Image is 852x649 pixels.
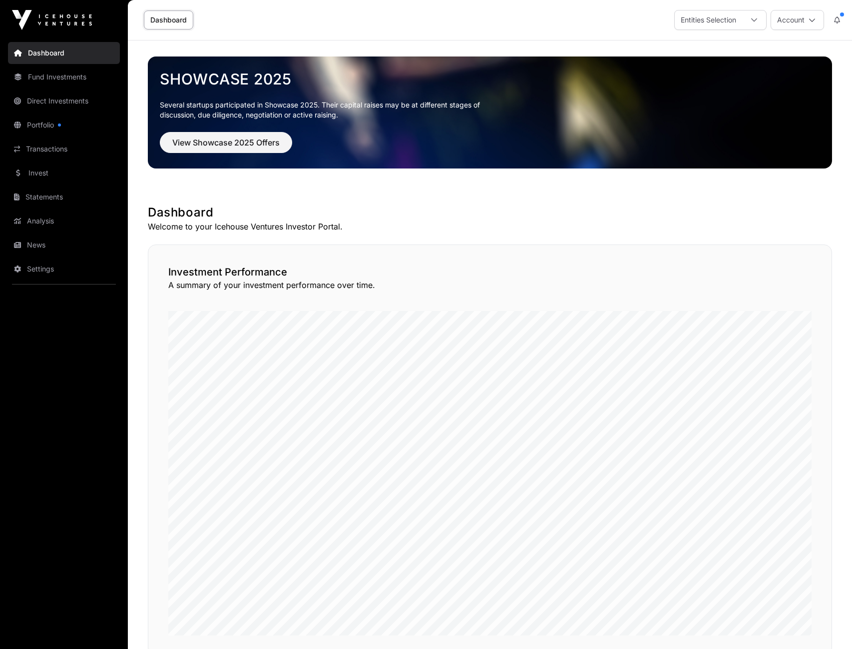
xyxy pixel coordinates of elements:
[771,10,824,30] button: Account
[148,56,832,168] img: Showcase 2025
[8,42,120,64] a: Dashboard
[12,10,92,30] img: Icehouse Ventures Logo
[160,100,495,120] p: Several startups participated in Showcase 2025. Their capital raises may be at different stages o...
[168,279,812,291] p: A summary of your investment performance over time.
[172,136,280,148] span: View Showcase 2025 Offers
[160,70,820,88] a: Showcase 2025
[8,234,120,256] a: News
[8,138,120,160] a: Transactions
[168,265,812,279] h2: Investment Performance
[8,162,120,184] a: Invest
[8,258,120,280] a: Settings
[148,204,832,220] h1: Dashboard
[8,186,120,208] a: Statements
[144,10,193,29] a: Dashboard
[8,114,120,136] a: Portfolio
[8,210,120,232] a: Analysis
[160,132,292,153] button: View Showcase 2025 Offers
[8,66,120,88] a: Fund Investments
[8,90,120,112] a: Direct Investments
[802,601,852,649] iframe: Chat Widget
[148,220,832,232] p: Welcome to your Icehouse Ventures Investor Portal.
[675,10,742,29] div: Entities Selection
[160,142,292,152] a: View Showcase 2025 Offers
